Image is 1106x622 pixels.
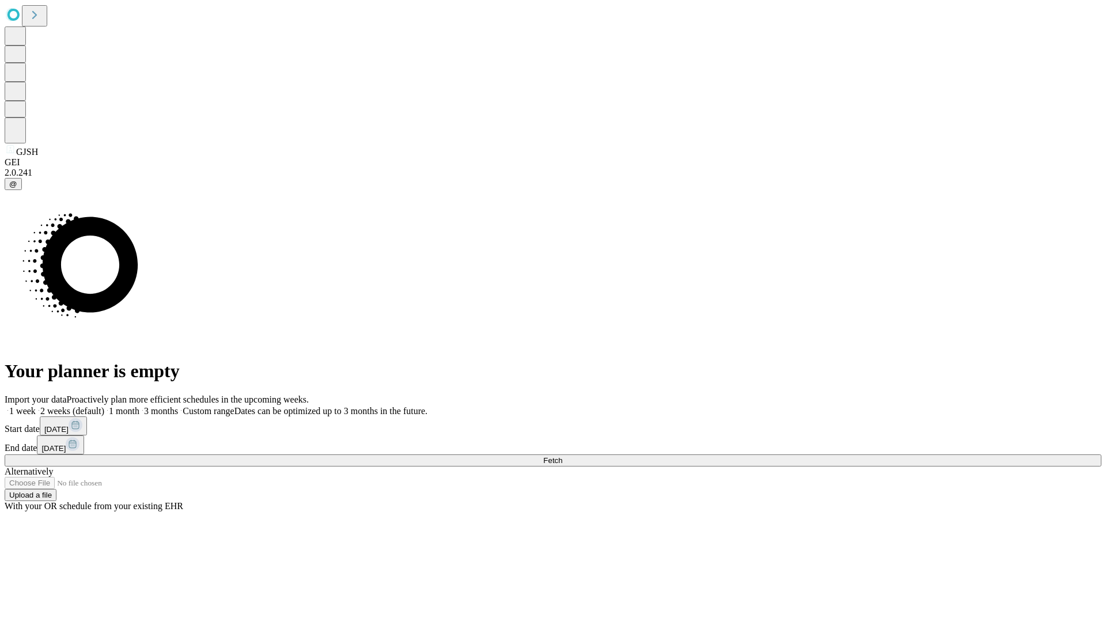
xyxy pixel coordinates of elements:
span: [DATE] [44,425,69,434]
span: @ [9,180,17,188]
div: End date [5,435,1101,454]
span: 2 weeks (default) [40,406,104,416]
span: With your OR schedule from your existing EHR [5,501,183,511]
div: 2.0.241 [5,168,1101,178]
span: GJSH [16,147,38,157]
span: 1 month [109,406,139,416]
span: 3 months [144,406,178,416]
span: Dates can be optimized up to 3 months in the future. [234,406,427,416]
button: [DATE] [40,416,87,435]
span: Fetch [543,456,562,465]
h1: Your planner is empty [5,361,1101,382]
div: GEI [5,157,1101,168]
span: 1 week [9,406,36,416]
span: Custom range [183,406,234,416]
button: Upload a file [5,489,56,501]
button: @ [5,178,22,190]
span: Import your data [5,395,67,404]
button: [DATE] [37,435,84,454]
button: Fetch [5,454,1101,466]
span: Alternatively [5,466,53,476]
span: Proactively plan more efficient schedules in the upcoming weeks. [67,395,309,404]
div: Start date [5,416,1101,435]
span: [DATE] [41,444,66,453]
